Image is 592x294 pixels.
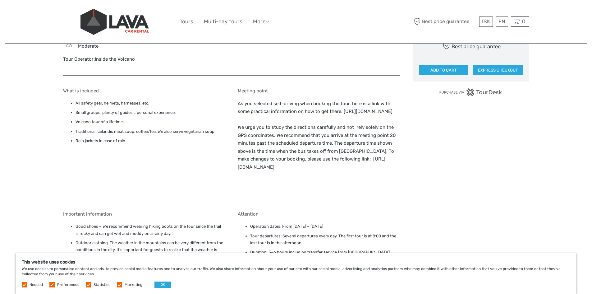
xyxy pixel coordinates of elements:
[76,138,225,144] li: Rain jackets in case of rain
[76,240,225,281] li: Outdoor clothing. The weather in the mountains can be very different from the conditions in the c...
[63,211,225,217] h5: Important information
[71,10,79,17] button: Open LiveChat chat widget
[250,249,400,263] li: Duration: 5–6 hours including transfer service from [GEOGRAPHIC_DATA] (about 40 minutes are spent...
[482,18,490,25] span: ISK
[473,65,523,76] button: EXPRESS CHECKOUT
[441,40,500,51] div: Best price guarantee
[204,17,242,26] a: Multi-day tours
[94,282,110,287] label: Statistics
[57,282,79,287] label: Preferences
[238,88,400,94] h5: Meeting point
[250,223,400,230] li: Operation dates: From [DATE] – [DATE]
[496,16,508,27] div: EN
[253,17,269,26] a: More
[250,233,400,247] li: Tour departures: Several departures every day. The first tour is at 8:00 and the last tour is in ...
[439,88,502,96] img: PurchaseViaTourDesk.png
[95,56,135,62] a: Inside the Volcano
[125,282,142,287] label: Marketing
[63,56,225,63] div: Tour Operator:
[63,88,225,94] h5: What is included
[154,282,171,288] button: OK
[30,282,43,287] label: Needed
[80,9,149,35] img: 523-13fdf7b0-e410-4b32-8dc9-7907fc8d33f7_logo_big.jpg
[238,100,400,171] p: As you selected self-driving when booking the tour, here is a link with some practical informatio...
[76,119,225,125] li: Volcano tour of a lifetime.
[78,43,99,49] span: Moderate
[76,100,225,107] li: All safety gear, helmets, harnesses, etc.
[76,109,225,116] li: Small groups, plenty of guides = personal experience.
[22,259,570,265] h5: This website uses cookies
[9,11,70,16] p: We're away right now. Please check back later!
[16,253,576,294] div: We use cookies to personalise content and ads, to provide social media features and to analyse ou...
[76,223,225,237] li: Good shoes – We recommend wearing hiking boots on the tour since the trail is rocky and can get w...
[413,16,478,27] span: Best price guarantee
[521,18,526,25] span: 0
[238,211,400,217] h5: Attention
[419,65,469,76] button: ADD TO CART
[76,128,225,135] li: Traditional Icelandic meat soup, coffee/tea. We also serve vegetarian soup.
[180,17,193,26] a: Tours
